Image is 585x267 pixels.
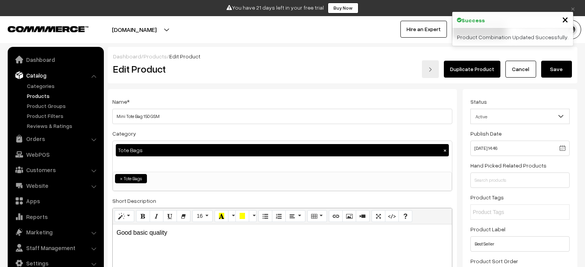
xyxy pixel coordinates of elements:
[10,148,101,161] a: WebPOS
[444,61,500,78] a: Duplicate Product
[462,16,485,24] strong: Success
[25,102,101,110] a: Product Groups
[398,210,412,222] button: Help
[372,210,385,222] button: Full Screen
[228,210,236,222] button: More Color
[112,197,156,205] label: Short Description
[25,112,101,120] a: Product Filters
[428,67,433,72] img: right-arrow.png
[215,210,228,222] button: Recent Color
[85,20,183,39] button: [DOMAIN_NAME]
[342,210,356,222] button: Picture
[568,3,578,13] a: ×
[452,28,573,46] div: Product Combination Updated Successfully.
[163,210,177,222] button: Underline (CTRL+U)
[116,144,449,156] div: Tote Bags
[25,82,101,90] a: Categories
[470,225,505,233] label: Product Label
[235,210,249,222] button: Background Color
[470,161,547,169] label: Hand Picked Related Products
[541,61,572,78] button: Save
[10,53,101,66] a: Dashboard
[10,68,101,82] a: Catalog
[10,210,101,224] a: Reports
[117,228,448,237] p: Good basic quality
[470,193,504,201] label: Product Tags
[177,210,190,222] button: Remove Font Style (CTRL+\)
[470,236,570,252] input: Enter Label
[356,210,370,222] button: Video
[25,122,101,130] a: Reviews & Ratings
[197,213,203,219] span: 16
[25,92,101,100] a: Products
[112,98,130,106] label: Name
[328,3,358,13] a: Buy Now
[470,172,570,188] input: Search products
[10,241,101,255] a: Staff Management
[112,129,136,138] label: Category
[505,61,536,78] a: Cancel
[10,194,101,208] a: Apps
[562,13,568,25] button: Close
[150,210,163,222] button: Italic (CTRL+I)
[136,210,150,222] button: Bold (CTRL+B)
[285,210,305,222] button: Paragraph
[113,52,572,60] div: / /
[112,109,452,124] input: Name
[10,132,101,146] a: Orders
[258,210,272,222] button: Unordered list (CTRL+SHIFT+NUM7)
[10,225,101,239] a: Marketing
[143,53,167,60] a: Products
[329,210,343,222] button: Link (CTRL+K)
[470,129,502,138] label: Publish Date
[113,53,141,60] a: Dashboard
[272,210,286,222] button: Ordered list (CTRL+SHIFT+NUM8)
[249,210,257,222] button: More Color
[470,98,487,106] label: Status
[400,21,447,38] a: Hire an Expert
[473,208,540,216] input: Product Tags
[8,24,75,33] a: COMMMERCE
[442,147,448,154] button: ×
[115,210,134,222] button: Style
[471,110,569,123] span: Active
[10,179,101,192] a: Website
[120,175,123,182] span: ×
[470,257,518,265] label: Product Sort Order
[470,109,570,124] span: Active
[10,163,101,177] a: Customers
[113,63,298,75] h2: Edit Product
[3,3,582,13] div: You have 21 days left in your free trial
[115,174,147,183] li: Tote Bags
[192,210,213,222] button: Font Size
[307,210,327,222] button: Table
[8,26,88,32] img: COMMMERCE
[385,210,399,222] button: Code View
[169,53,200,60] span: Edit Product
[562,12,568,26] span: ×
[470,141,570,156] input: Publish Date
